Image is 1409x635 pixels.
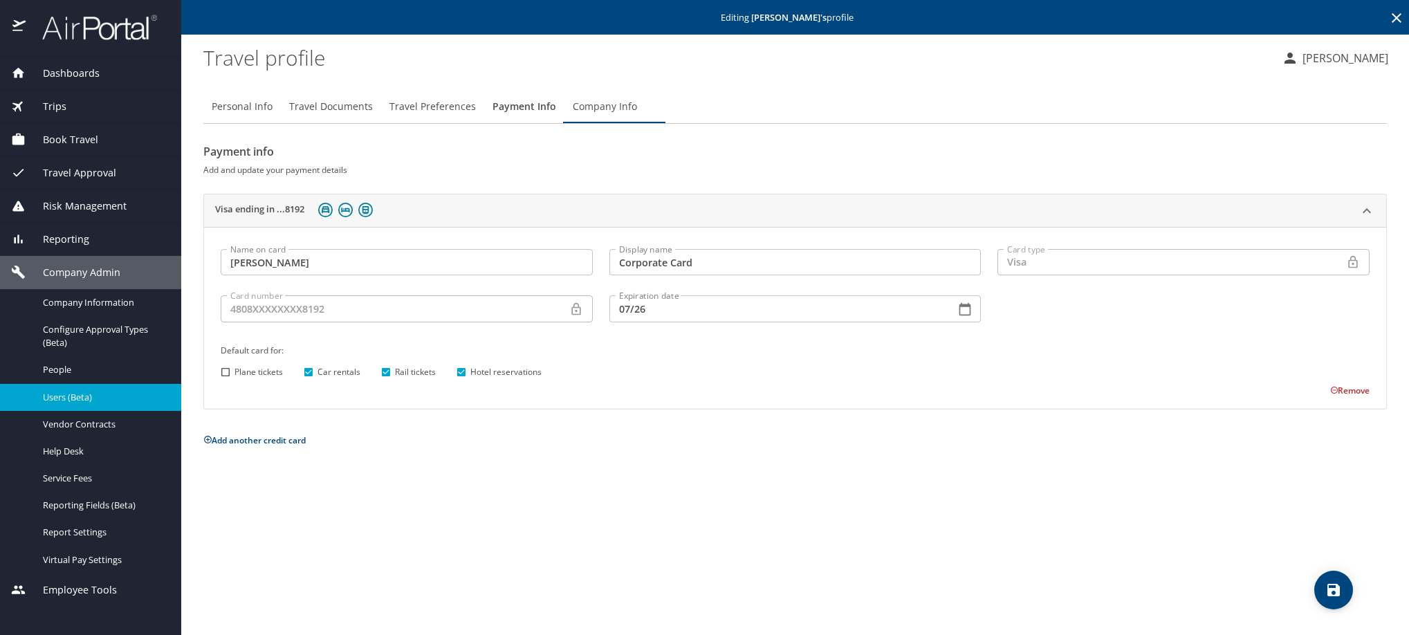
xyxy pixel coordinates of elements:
[997,249,1346,275] div: Visa
[43,472,165,485] span: Service Fees
[27,14,157,41] img: airportal-logo.png
[203,434,306,446] button: Add another credit card
[470,366,542,378] span: Hotel reservations
[204,227,1386,408] div: Visa ending in ...8192
[26,232,89,247] span: Reporting
[12,14,27,41] img: icon-airportal.png
[389,98,476,116] span: Travel Preferences
[395,366,436,378] span: Rail tickets
[212,98,273,116] span: Personal Info
[358,203,373,217] img: rail
[43,363,165,376] span: People
[43,323,165,349] span: Configure Approval Types (Beta)
[318,203,333,217] img: car
[203,140,1387,163] h2: Payment info
[43,391,165,404] span: Users (Beta)
[215,203,304,219] h2: Visa ending in ...8192
[203,163,1387,177] h6: Add and update your payment details
[203,90,1387,123] div: Profile
[43,296,165,309] span: Company Information
[234,366,283,378] span: Plane tickets
[1276,46,1394,71] button: [PERSON_NAME]
[1314,571,1353,609] button: save
[43,418,165,431] span: Vendor Contracts
[43,499,165,512] span: Reporting Fields (Beta)
[26,99,66,114] span: Trips
[1330,385,1370,396] button: Remove
[26,199,127,214] span: Risk Management
[26,66,100,81] span: Dashboards
[185,13,1405,22] p: Editing profile
[43,526,165,539] span: Report Settings
[573,98,637,116] span: Company Info
[338,203,353,217] img: hotel
[203,36,1271,79] h1: Travel profile
[609,295,945,322] input: MM/YY
[43,553,165,567] span: Virtual Pay Settings
[26,582,117,598] span: Employee Tools
[609,249,982,275] input: Ex. My corporate card
[43,445,165,458] span: Help Desk
[317,366,360,378] span: Car rentals
[26,265,120,280] span: Company Admin
[221,343,1370,358] h6: Default card for:
[751,11,827,24] strong: [PERSON_NAME] 's
[26,132,98,147] span: Book Travel
[1298,50,1388,66] p: [PERSON_NAME]
[492,98,556,116] span: Payment Info
[204,194,1386,228] div: Visa ending in ...8192
[26,165,116,181] span: Travel Approval
[289,98,373,116] span: Travel Documents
